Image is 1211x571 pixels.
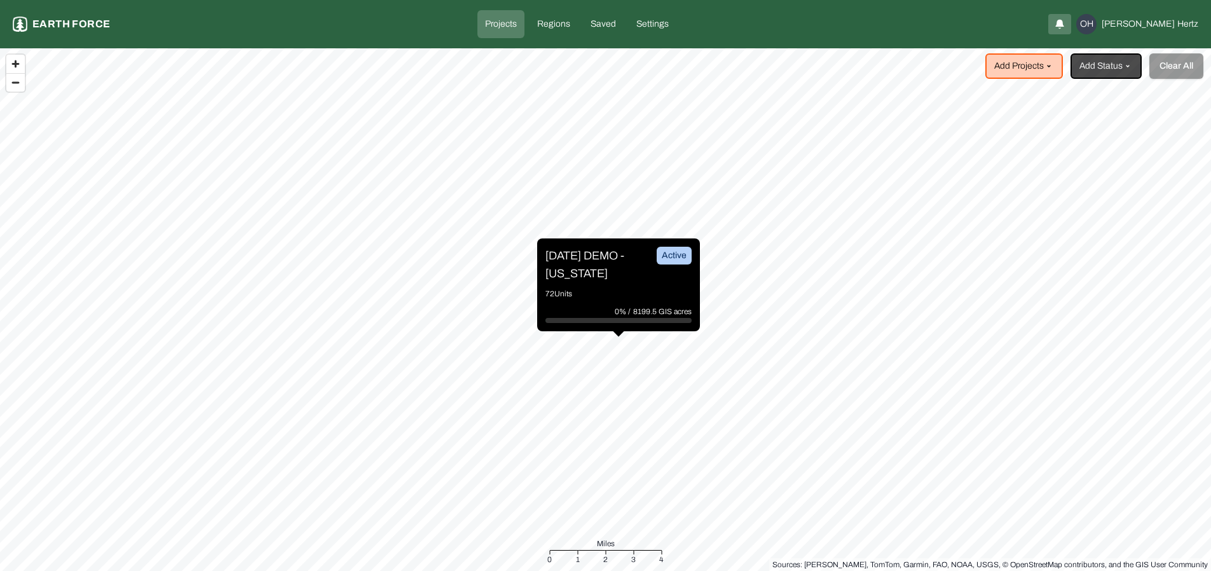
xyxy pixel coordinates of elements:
button: Clear All [1149,53,1203,79]
button: OH[PERSON_NAME]Hertz [1076,14,1198,34]
p: Earth force [32,17,110,32]
a: Saved [583,10,624,38]
p: [DATE] DEMO - [US_STATE] [545,247,641,282]
p: Regions [537,18,570,31]
a: Projects [477,10,524,38]
button: Add Projects [985,53,1063,79]
div: Sources: [PERSON_NAME], TomTom, Garmin, FAO, NOAA, USGS, © OpenStreetMap contributors, and the GI... [772,558,1208,571]
div: OH [1076,14,1097,34]
img: earthforce-logo-white-uG4MPadI.svg [13,17,27,32]
a: Regions [530,10,578,38]
p: Projects [485,18,517,31]
p: 0% / [615,305,633,318]
div: Active [657,247,692,265]
div: 1 [576,553,580,566]
p: 72 Units [545,287,692,300]
div: 3 [631,553,636,566]
span: Hertz [1177,18,1198,31]
div: 4 [659,553,664,566]
button: Zoom in [6,55,25,73]
span: [PERSON_NAME] [1102,18,1175,31]
div: 0 [547,553,552,566]
div: 2 [603,553,608,566]
p: Settings [636,18,669,31]
p: Saved [591,18,616,31]
a: Settings [629,10,676,38]
p: 8199.5 GIS acres [633,305,692,318]
span: Miles [597,537,615,550]
button: Add Status [1071,53,1142,79]
button: Zoom out [6,73,25,92]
